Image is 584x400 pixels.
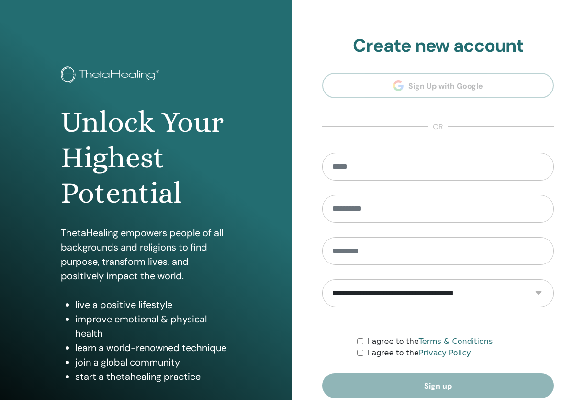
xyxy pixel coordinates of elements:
[419,348,471,357] a: Privacy Policy
[419,337,493,346] a: Terms & Conditions
[75,355,232,369] li: join a global community
[75,312,232,341] li: improve emotional & physical health
[61,226,232,283] p: ThetaHealing empowers people of all backgrounds and religions to find purpose, transform lives, a...
[75,341,232,355] li: learn a world-renowned technique
[367,347,471,359] label: I agree to the
[428,121,448,133] span: or
[75,297,232,312] li: live a positive lifestyle
[61,104,232,211] h1: Unlock Your Highest Potential
[367,336,493,347] label: I agree to the
[322,35,554,57] h2: Create new account
[75,369,232,384] li: start a thetahealing practice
